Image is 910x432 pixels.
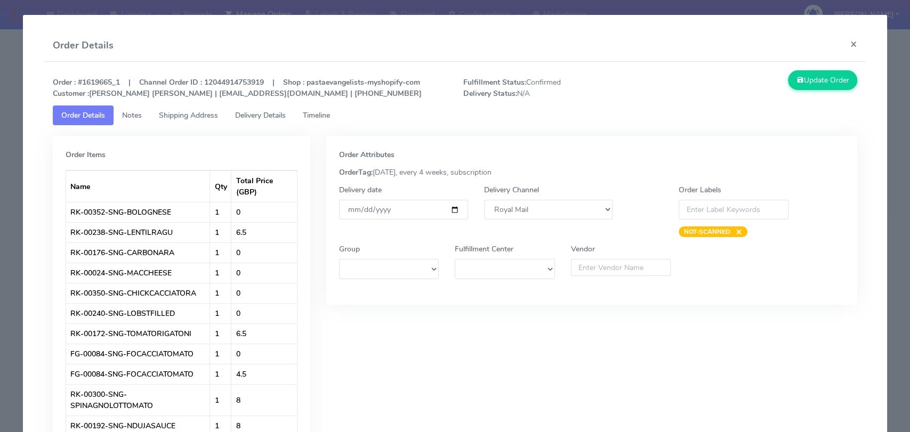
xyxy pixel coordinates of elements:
td: RK-00024-SNG-MACCHEESE [66,263,210,283]
strong: NOT-SCANNED [684,227,730,236]
th: Qty [210,170,231,202]
span: Delivery Details [235,110,286,120]
td: RK-00172-SNG-TOMATORIGATONI [66,323,210,344]
strong: Order Items [66,150,106,160]
td: 4.5 [231,364,297,384]
span: Timeline [303,110,330,120]
div: [DATE], every 4 weeks, subscription [331,167,852,178]
td: 0 [231,202,297,222]
td: 6.5 [231,222,297,242]
input: Enter Label Keywords [679,200,788,219]
td: RK-00240-SNG-LOBSTFILLED [66,303,210,323]
td: FG-00084-SNG-FOCACCIATOMATO [66,344,210,364]
strong: Order Attributes [339,150,394,160]
label: Delivery date [339,184,382,195]
span: × [730,226,742,237]
th: Total Price (GBP) [231,170,297,202]
td: 0 [231,303,297,323]
td: 1 [210,202,231,222]
label: Fulfillment Center [455,243,513,255]
td: FG-00084-SNG-FOCACCIATOMATO [66,364,210,384]
td: 1 [210,263,231,283]
td: 1 [210,384,231,415]
strong: Fulfillment Status: [463,77,526,87]
td: 0 [231,242,297,263]
td: 0 [231,283,297,303]
td: 6.5 [231,323,297,344]
strong: Customer : [53,88,89,99]
td: 1 [210,222,231,242]
span: Notes [122,110,142,120]
td: 1 [210,364,231,384]
td: 0 [231,344,297,364]
span: Order Details [61,110,105,120]
label: Vendor [571,243,595,255]
strong: Delivery Status: [463,88,517,99]
label: Group [339,243,360,255]
td: 1 [210,344,231,364]
span: Shipping Address [159,110,218,120]
button: Close [842,30,866,58]
strong: OrderTag: [339,167,373,177]
td: 8 [231,384,297,415]
td: 1 [210,242,231,263]
td: 1 [210,323,231,344]
h4: Order Details [53,38,114,53]
td: RK-00350-SNG-CHICKCACCIATORA [66,283,210,303]
td: 1 [210,303,231,323]
strong: Order : #1619665_1 | Channel Order ID : 12044914753919 | Shop : pastaevangelists-myshopify-com [P... [53,77,422,99]
td: RK-00238-SNG-LENTILRAGU [66,222,210,242]
td: RK-00352-SNG-BOLOGNESE [66,202,210,222]
input: Enter Vendor Name [571,259,671,276]
td: RK-00300-SNG-SPINAGNOLOTTOMATO [66,384,210,415]
th: Name [66,170,210,202]
td: 0 [231,263,297,283]
label: Delivery Channel [484,184,539,195]
td: 1 [210,283,231,303]
td: RK-00176-SNG-CARBONARA [66,242,210,263]
span: Confirmed N/A [455,77,660,99]
ul: Tabs [53,105,857,125]
label: Order Labels [679,184,721,195]
button: Update Order [788,70,857,90]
